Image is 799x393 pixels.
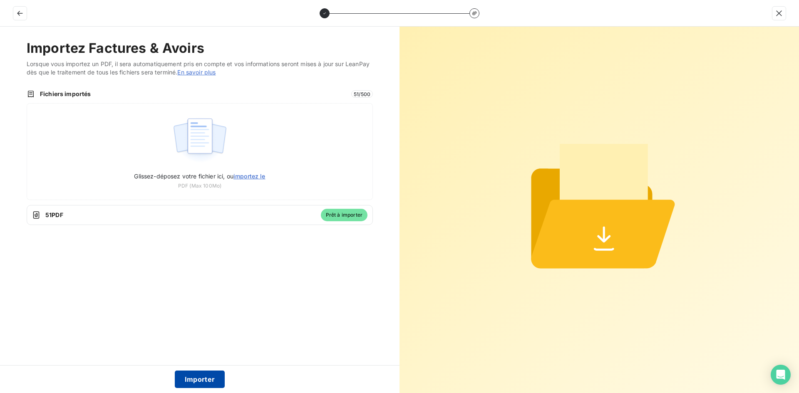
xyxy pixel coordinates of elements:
[175,371,225,388] button: Importer
[177,69,216,76] a: En savoir plus
[172,114,228,167] img: illustration
[771,365,791,385] div: Open Intercom Messenger
[134,173,265,180] span: Glissez-déposez votre fichier ici, ou
[27,40,373,57] h2: Importez Factures & Avoirs
[233,173,266,180] span: importez le
[351,90,373,98] span: 51 / 500
[321,209,367,221] span: Prêt à importer
[40,90,346,98] span: Fichiers importés
[178,182,221,190] span: PDF (Max 100Mo)
[27,60,373,77] span: Lorsque vous importez un PDF, il sera automatiquement pris en compte et vos informations seront m...
[45,211,316,219] span: 51 PDF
